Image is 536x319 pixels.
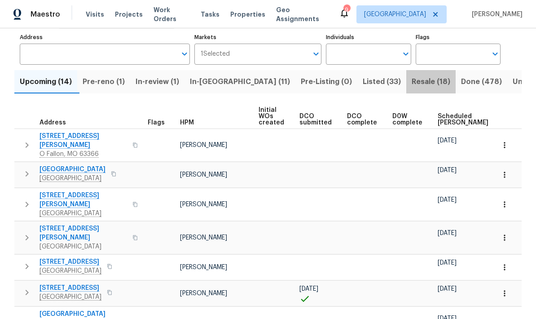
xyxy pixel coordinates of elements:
span: Work Orders [154,5,190,23]
span: Initial WOs created [259,107,284,126]
span: Tasks [201,11,220,18]
span: [DATE] [438,286,457,292]
span: [PERSON_NAME] [180,290,227,297]
span: Address [40,120,66,126]
span: Flags [148,120,165,126]
span: 1 Selected [201,50,230,58]
span: [DATE] [299,286,318,292]
span: Properties [230,10,265,19]
div: 9 [343,5,350,14]
span: [DATE] [438,230,457,236]
span: Pre-reno (1) [83,75,125,88]
span: Done (478) [461,75,502,88]
span: In-[GEOGRAPHIC_DATA] (11) [190,75,290,88]
span: Geo Assignments [276,5,328,23]
span: [PERSON_NAME] [180,235,227,241]
button: Open [178,48,191,60]
span: [PERSON_NAME] [180,172,227,178]
span: Listed (33) [363,75,401,88]
span: [DATE] [438,197,457,203]
span: [DATE] [438,260,457,266]
label: Individuals [326,35,411,40]
span: [PERSON_NAME] [180,201,227,208]
button: Open [310,48,322,60]
span: Pre-Listing (0) [301,75,352,88]
button: Open [400,48,412,60]
span: [GEOGRAPHIC_DATA] [40,242,127,251]
span: Resale (18) [412,75,450,88]
label: Markets [194,35,322,40]
label: Flags [416,35,501,40]
span: Scheduled [PERSON_NAME] [438,113,488,126]
span: [PERSON_NAME] [180,264,227,270]
span: Visits [86,10,104,19]
span: Maestro [31,10,60,19]
label: Address [20,35,190,40]
span: [GEOGRAPHIC_DATA] [40,310,127,319]
span: [DATE] [438,137,457,144]
button: Open [489,48,501,60]
span: HPM [180,120,194,126]
span: [STREET_ADDRESS][PERSON_NAME] [40,224,127,242]
span: [PERSON_NAME] [180,142,227,148]
span: In-review (1) [136,75,179,88]
span: DCO submitted [299,113,332,126]
span: Projects [115,10,143,19]
span: [PERSON_NAME] [468,10,523,19]
span: Upcoming (14) [20,75,72,88]
span: [DATE] [438,167,457,173]
span: D0W complete [392,113,422,126]
span: [GEOGRAPHIC_DATA] [364,10,426,19]
span: DCO complete [347,113,377,126]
